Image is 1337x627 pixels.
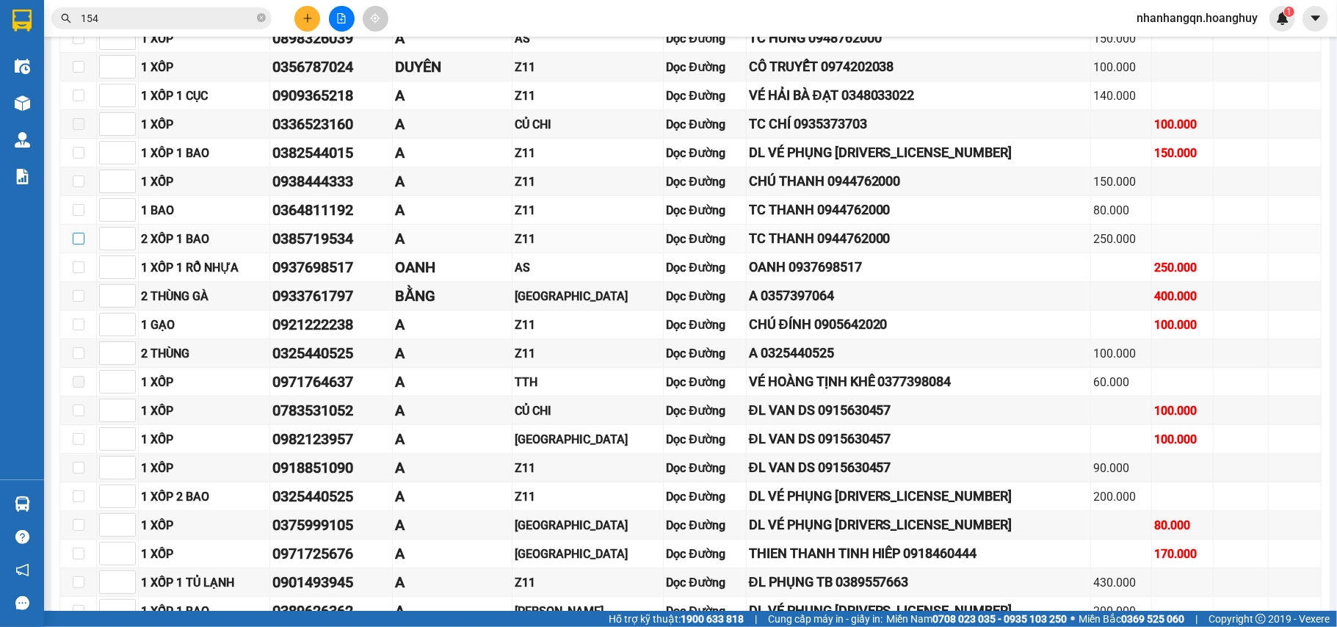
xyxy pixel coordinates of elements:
[664,368,746,396] td: Dọc Đường
[270,110,393,139] td: 0336523160
[666,230,743,248] div: Dọc Đường
[395,371,510,394] div: A
[664,454,746,482] td: Dọc Đường
[749,228,1088,249] div: TC THANH 0944762000
[666,115,743,134] div: Dọc Đường
[272,256,390,279] div: 0937698517
[15,530,29,544] span: question-circle
[749,286,1088,306] div: A 0357397064
[664,167,746,196] td: Dọc Đường
[1093,373,1149,391] div: 60.000
[749,28,1088,48] div: TC HÙNG 0948762000
[393,482,512,511] td: A
[270,482,393,511] td: 0325440525
[515,144,661,162] div: Z11
[395,428,510,451] div: A
[272,56,390,79] div: 0356787024
[272,142,390,164] div: 0382544015
[393,53,512,81] td: DUYÊN
[749,114,1088,134] div: TC CHÍ 0935373703
[15,596,29,610] span: message
[666,402,743,420] div: Dọc Đường
[664,540,746,568] td: Dọc Đường
[1121,613,1184,625] strong: 0369 525 060
[664,511,746,540] td: Dọc Đường
[1195,611,1197,627] span: |
[393,253,512,282] td: OANH
[664,253,746,282] td: Dọc Đường
[270,396,393,425] td: 0783531052
[393,139,512,167] td: A
[664,311,746,339] td: Dọc Đường
[515,402,661,420] div: CỦ CHI
[515,258,661,277] div: AS
[270,311,393,339] td: 0921222238
[395,256,510,279] div: OANH
[749,572,1088,592] div: ĐL PHỤNG TB 0389557663
[755,611,757,627] span: |
[1093,87,1149,105] div: 140.000
[1154,316,1210,334] div: 100.000
[749,171,1088,192] div: CHÚ THANH 0944762000
[257,13,266,22] span: close-circle
[749,85,1088,106] div: VÉ HẢI BÀ ĐẠT 0348033022
[393,282,512,311] td: BẰNG
[395,142,510,164] div: A
[393,454,512,482] td: A
[272,428,390,451] div: 0982123957
[1093,459,1149,477] div: 90.000
[515,545,661,563] div: [GEOGRAPHIC_DATA]
[272,514,390,537] div: 0375999105
[272,600,390,623] div: 0389626362
[141,316,267,334] div: 1 GẠO
[666,316,743,334] div: Dọc Đường
[664,568,746,597] td: Dọc Đường
[666,516,743,534] div: Dọc Đường
[515,344,661,363] div: Z11
[393,225,512,253] td: A
[666,58,743,76] div: Dọc Đường
[515,58,661,76] div: Z11
[270,339,393,368] td: 0325440525
[270,568,393,597] td: 0901493945
[15,563,29,577] span: notification
[664,425,746,454] td: Dọc Đường
[666,602,743,620] div: Dọc Đường
[270,81,393,110] td: 0909365218
[270,139,393,167] td: 0382544015
[141,87,267,105] div: 1 XỐP 1 CỤC
[749,429,1088,449] div: ĐL VAN DS 0915630457
[515,516,661,534] div: [GEOGRAPHIC_DATA]
[1154,402,1210,420] div: 100.000
[664,53,746,81] td: Dọc Đường
[272,113,390,136] div: 0336523160
[749,543,1088,564] div: THIEN THANH TINH HIÊP 0918460444
[141,602,267,620] div: 1 XỐP 1 BAO
[141,373,267,391] div: 1 XỐP
[666,430,743,449] div: Dọc Đường
[270,53,393,81] td: 0356787024
[1154,516,1210,534] div: 80.000
[393,511,512,540] td: A
[749,257,1088,278] div: OANH 0937698517
[681,613,744,625] strong: 1900 633 818
[141,258,267,277] div: 1 XỐP 1 RỔ NHỰA
[749,372,1088,392] div: VÉ HOÀNG TỊNH KHÊ 0377398084
[141,402,267,420] div: 1 XỐP
[395,285,510,308] div: BẰNG
[666,144,743,162] div: Dọc Đường
[1286,7,1291,17] span: 1
[141,488,267,506] div: 1 XỐP 2 BAO
[272,84,390,107] div: 0909365218
[886,611,1067,627] span: Miền Nam
[515,373,661,391] div: TTH
[141,287,267,305] div: 2 THÙNG GÀ
[395,199,510,222] div: A
[515,29,661,48] div: AS
[272,457,390,479] div: 0918851090
[395,84,510,107] div: A
[664,81,746,110] td: Dọc Đường
[1256,614,1266,624] span: copyright
[395,571,510,594] div: A
[270,282,393,311] td: 0933761797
